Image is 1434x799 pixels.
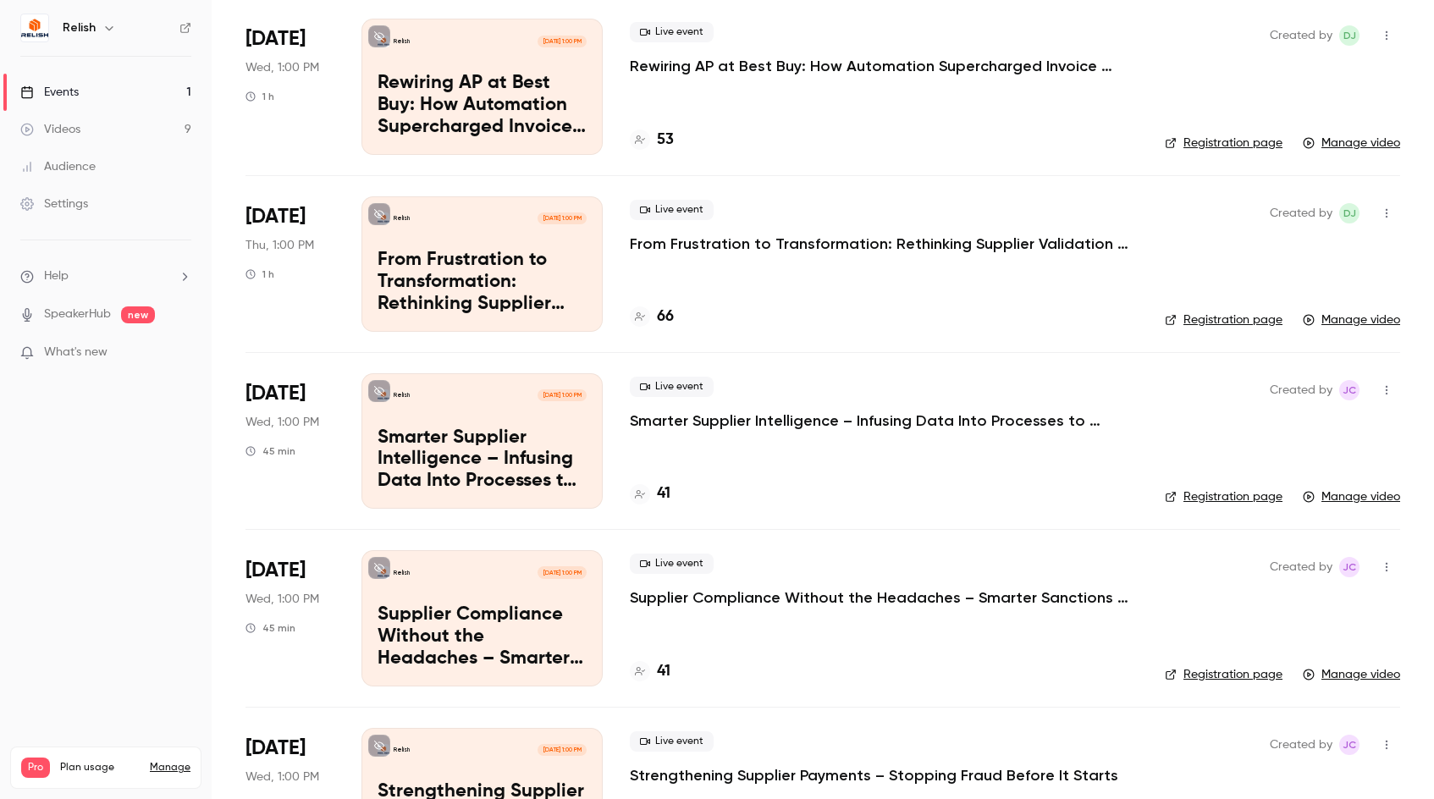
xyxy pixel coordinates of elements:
[1343,203,1356,223] span: DJ
[1165,135,1282,152] a: Registration page
[630,765,1118,785] a: Strengthening Supplier Payments – Stopping Fraud Before It Starts
[245,237,314,254] span: Thu, 1:00 PM
[44,267,69,285] span: Help
[630,234,1138,254] a: From Frustration to Transformation: Rethinking Supplier Validation at [GEOGRAPHIC_DATA]
[44,306,111,323] a: SpeakerHub
[1339,203,1360,223] span: Destinee Jewell
[657,129,674,152] h4: 53
[63,19,96,36] h6: Relish
[121,306,155,323] span: new
[245,196,334,332] div: Jul 17 Thu, 1:00 PM (America/New York)
[245,414,319,431] span: Wed, 1:00 PM
[630,377,714,397] span: Live event
[21,758,50,778] span: Pro
[245,591,319,608] span: Wed, 1:00 PM
[630,129,674,152] a: 53
[20,121,80,138] div: Videos
[1270,735,1332,755] span: Created by
[1165,666,1282,683] a: Registration page
[1165,488,1282,505] a: Registration page
[20,267,191,285] li: help-dropdown-opener
[1303,666,1400,683] a: Manage video
[361,196,603,332] a: From Frustration to Transformation: Rethinking Supplier Validation at Grand Valley State Universi...
[630,56,1138,76] a: Rewiring AP at Best Buy: How Automation Supercharged Invoice Processing & AP Efficiency
[44,344,108,361] span: What's new
[1270,557,1332,577] span: Created by
[245,444,295,458] div: 45 min
[1343,380,1356,400] span: JC
[361,373,603,509] a: Smarter Supplier Intelligence – Infusing Data Into Processes to Reduce Risk & Improve DecisionsRe...
[630,306,674,328] a: 66
[245,267,274,281] div: 1 h
[394,37,410,46] p: Relish
[657,306,674,328] h4: 66
[245,621,295,635] div: 45 min
[1343,735,1356,755] span: JC
[630,731,714,752] span: Live event
[1303,488,1400,505] a: Manage video
[1339,735,1360,755] span: Joseph Cochran
[245,25,306,52] span: [DATE]
[245,557,306,584] span: [DATE]
[245,735,306,762] span: [DATE]
[538,212,586,224] span: [DATE] 1:00 PM
[538,389,586,401] span: [DATE] 1:00 PM
[1165,311,1282,328] a: Registration page
[394,214,410,223] p: Relish
[630,554,714,574] span: Live event
[630,22,714,42] span: Live event
[378,73,587,138] p: Rewiring AP at Best Buy: How Automation Supercharged Invoice Processing & AP Efficiency
[245,90,274,103] div: 1 h
[630,660,670,683] a: 41
[630,200,714,220] span: Live event
[21,14,48,41] img: Relish
[394,569,410,577] p: Relish
[538,744,586,756] span: [DATE] 1:00 PM
[394,391,410,399] p: Relish
[378,250,587,315] p: From Frustration to Transformation: Rethinking Supplier Validation at [GEOGRAPHIC_DATA]
[1343,25,1356,46] span: DJ
[630,482,670,505] a: 41
[1270,203,1332,223] span: Created by
[245,769,319,785] span: Wed, 1:00 PM
[378,427,587,493] p: Smarter Supplier Intelligence – Infusing Data Into Processes to Reduce Risk & Improve Decisions
[657,660,670,683] h4: 41
[245,59,319,76] span: Wed, 1:00 PM
[361,550,603,686] a: Supplier Compliance Without the Headaches – Smarter Sanctions & Watchlist MonitoringRelish[DATE] ...
[60,761,140,774] span: Plan usage
[657,482,670,505] h4: 41
[245,550,334,686] div: Apr 16 Wed, 1:00 PM (America/New York)
[245,19,334,154] div: Aug 27 Wed, 1:00 PM (America/New York)
[1303,311,1400,328] a: Manage video
[630,411,1138,431] a: Smarter Supplier Intelligence – Infusing Data Into Processes to Reduce Risk & Improve Decisions
[171,345,191,361] iframe: Noticeable Trigger
[538,566,586,578] span: [DATE] 1:00 PM
[1270,25,1332,46] span: Created by
[1339,380,1360,400] span: Joseph Cochran
[150,761,190,774] a: Manage
[378,604,587,670] p: Supplier Compliance Without the Headaches – Smarter Sanctions & Watchlist Monitoring
[245,380,306,407] span: [DATE]
[245,373,334,509] div: Apr 30 Wed, 1:00 PM (America/New York)
[630,587,1138,608] a: Supplier Compliance Without the Headaches – Smarter Sanctions & Watchlist Monitoring
[1339,25,1360,46] span: Destinee Jewell
[1343,557,1356,577] span: JC
[1339,557,1360,577] span: Joseph Cochran
[20,84,79,101] div: Events
[1303,135,1400,152] a: Manage video
[1270,380,1332,400] span: Created by
[20,196,88,212] div: Settings
[361,19,603,154] a: Rewiring AP at Best Buy: How Automation Supercharged Invoice Processing & AP EfficiencyRelish[DAT...
[538,36,586,47] span: [DATE] 1:00 PM
[245,203,306,230] span: [DATE]
[394,746,410,754] p: Relish
[20,158,96,175] div: Audience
